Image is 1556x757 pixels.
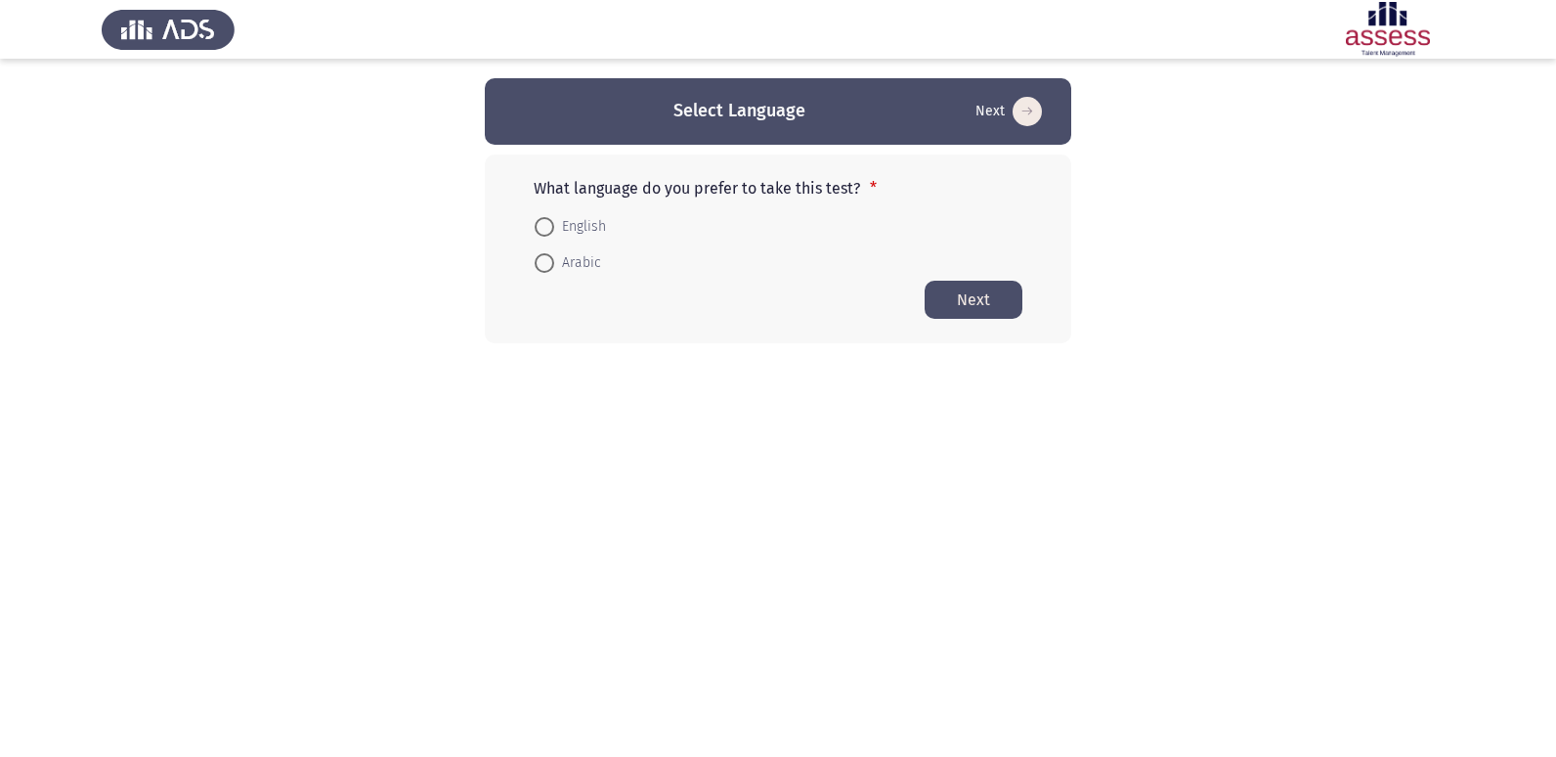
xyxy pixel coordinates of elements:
[554,251,601,275] span: Arabic
[970,96,1048,127] button: Start assessment
[925,281,1022,319] button: Start assessment
[534,179,1022,198] p: What language do you prefer to take this test?
[102,2,235,57] img: Assess Talent Management logo
[673,99,805,123] h3: Select Language
[1321,2,1454,57] img: Assessment logo of ASSESS Employability - EBI
[554,215,606,239] span: English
